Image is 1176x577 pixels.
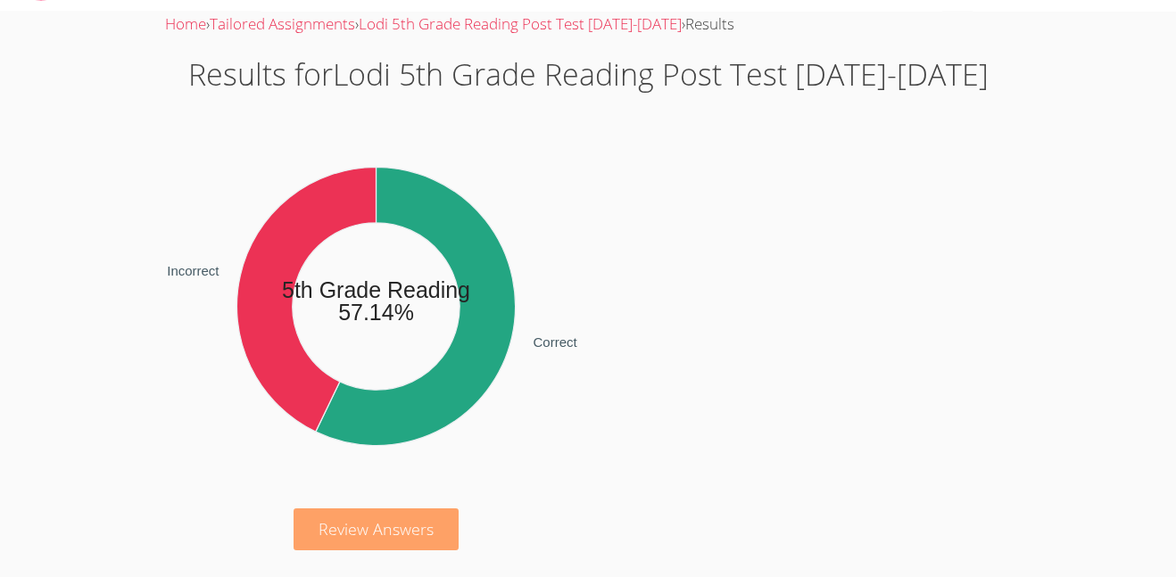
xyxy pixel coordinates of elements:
a: Lodi 5th Grade Reading Post Test [DATE]-[DATE] [359,13,682,34]
span: Results [685,13,734,34]
a: Review Answers [294,508,459,550]
h1: Results for Lodi 5th Grade Reading Post Test [DATE]-[DATE] [165,52,1012,97]
a: Home [165,13,206,34]
a: Tailored Assignments [210,13,355,34]
tspan: 57.14% [338,299,414,324]
tspan: Correct [534,334,578,349]
tspan: Incorrect [168,263,220,278]
tspan: 5th Grade Reading [282,276,470,301]
div: › › › [165,12,1012,37]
